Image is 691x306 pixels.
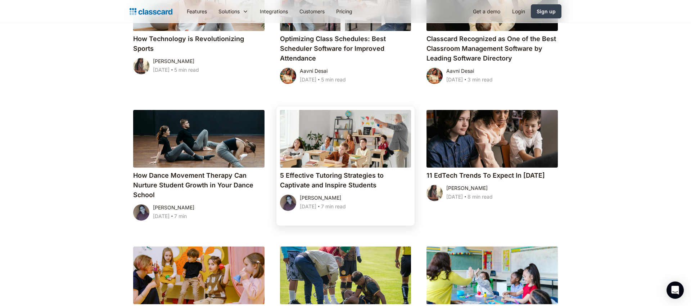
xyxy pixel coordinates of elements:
[426,34,558,63] h4: Classcard Recognized as One of the Best Classroom Management Software by Leading Software Directory
[423,106,561,226] a: 11 EdTech Trends To Expect In [DATE][PERSON_NAME][DATE]‧8 min read
[468,192,493,201] div: 8 min read
[537,8,556,15] div: Sign up
[446,184,488,192] div: [PERSON_NAME]
[316,202,321,212] div: ‧
[446,75,463,84] div: [DATE]
[130,106,268,226] a: How Dance Movement Therapy Can Nurture Student Growth in Your Dance School[PERSON_NAME][DATE]‧7 min
[218,8,240,15] div: Solutions
[133,34,265,53] h4: How Technology is Revolutionizing Sports
[300,202,316,211] div: [DATE]
[130,6,172,17] a: home
[174,212,187,221] div: 7 min
[463,75,468,85] div: ‧
[213,3,254,19] div: Solutions
[153,212,170,221] div: [DATE]
[294,3,330,19] a: Customers
[153,57,194,66] div: [PERSON_NAME]
[426,170,558,180] h4: 11 EdTech Trends To Expect In [DATE]
[316,75,321,85] div: ‧
[300,75,316,84] div: [DATE]
[280,170,411,190] h4: 5 Effective Tutoring Strategies to Captivate and Inspire Students
[170,212,174,222] div: ‧
[300,194,341,202] div: [PERSON_NAME]
[153,203,194,212] div: [PERSON_NAME]
[531,4,561,18] a: Sign up
[463,192,468,203] div: ‧
[330,3,358,19] a: Pricing
[446,67,474,75] div: Aavni Desai
[321,75,346,84] div: 5 min read
[280,34,411,63] h4: Optimizing Class Schedules: Best Scheduler Software for Improved Attendance
[170,66,174,76] div: ‧
[133,170,265,200] h4: How Dance Movement Therapy Can Nurture Student Growth in Your Dance School
[506,3,531,19] a: Login
[153,66,170,74] div: [DATE]
[276,106,415,226] a: 5 Effective Tutoring Strategies to Captivate and Inspire Students[PERSON_NAME][DATE]‧7 min read
[468,75,493,84] div: 3 min read
[446,192,463,201] div: [DATE]
[467,3,506,19] a: Get a demo
[181,3,213,19] a: Features
[300,67,328,75] div: Aavni Desai
[174,66,199,74] div: 5 min read
[667,281,684,299] div: Open Intercom Messenger
[254,3,294,19] a: Integrations
[321,202,346,211] div: 7 min read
